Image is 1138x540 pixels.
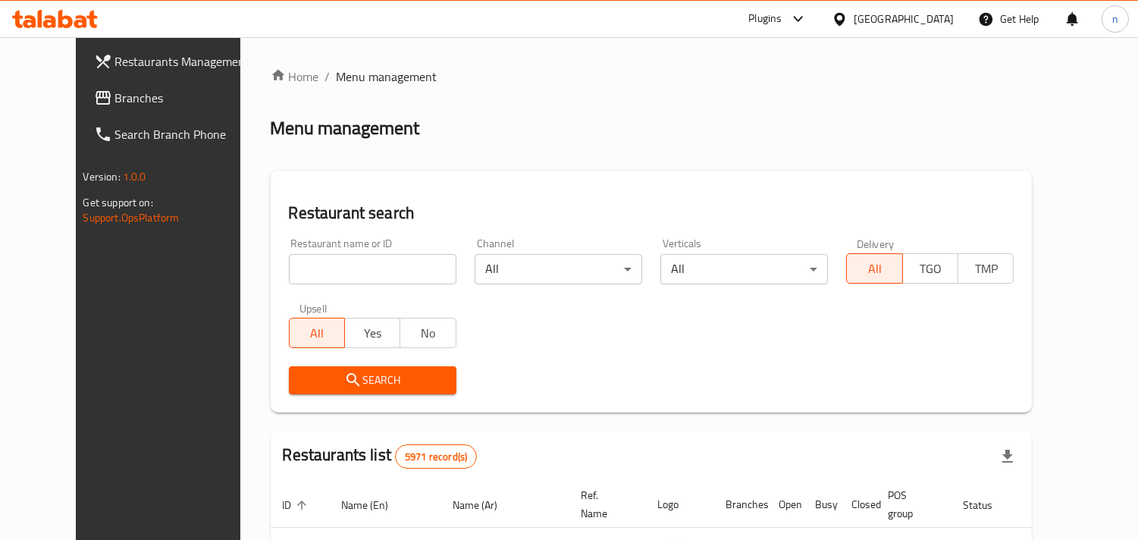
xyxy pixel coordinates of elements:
span: Search Branch Phone [115,125,254,143]
button: All [846,253,902,284]
h2: Menu management [271,116,420,140]
button: All [289,318,345,348]
button: TMP [958,253,1014,284]
span: ID [283,496,312,514]
span: Name (En) [342,496,409,514]
span: No [406,322,450,344]
nav: breadcrumb [271,67,1033,86]
div: [GEOGRAPHIC_DATA] [854,11,954,27]
th: Logo [646,482,714,528]
input: Search for restaurant name or ID.. [289,254,456,284]
span: TGO [909,258,952,280]
h2: Restaurants list [283,444,478,469]
span: All [853,258,896,280]
a: Search Branch Phone [82,116,266,152]
th: Busy [804,482,840,528]
a: Home [271,67,319,86]
a: Support.OpsPlatform [83,208,180,228]
div: Export file [989,438,1026,475]
span: Version: [83,167,121,187]
div: All [660,254,828,284]
span: All [296,322,339,344]
span: Branches [115,89,254,107]
button: Search [289,366,456,394]
th: Closed [840,482,876,528]
span: Ref. Name [582,486,628,523]
span: Yes [351,322,394,344]
div: Plugins [748,10,782,28]
label: Delivery [857,238,895,249]
span: 5971 record(s) [396,450,476,464]
a: Restaurants Management [82,43,266,80]
span: TMP [964,258,1008,280]
span: Search [301,371,444,390]
span: Restaurants Management [115,52,254,71]
h2: Restaurant search [289,202,1014,224]
span: n [1112,11,1118,27]
a: Branches [82,80,266,116]
span: 1.0.0 [123,167,146,187]
div: Total records count [395,444,477,469]
button: No [400,318,456,348]
span: Menu management [337,67,437,86]
th: Branches [714,482,767,528]
span: POS group [889,486,933,523]
span: Name (Ar) [453,496,518,514]
button: TGO [902,253,958,284]
th: Open [767,482,804,528]
span: Get support on: [83,193,153,212]
button: Yes [344,318,400,348]
span: Status [964,496,1013,514]
li: / [325,67,331,86]
label: Upsell [299,303,328,313]
div: All [475,254,642,284]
